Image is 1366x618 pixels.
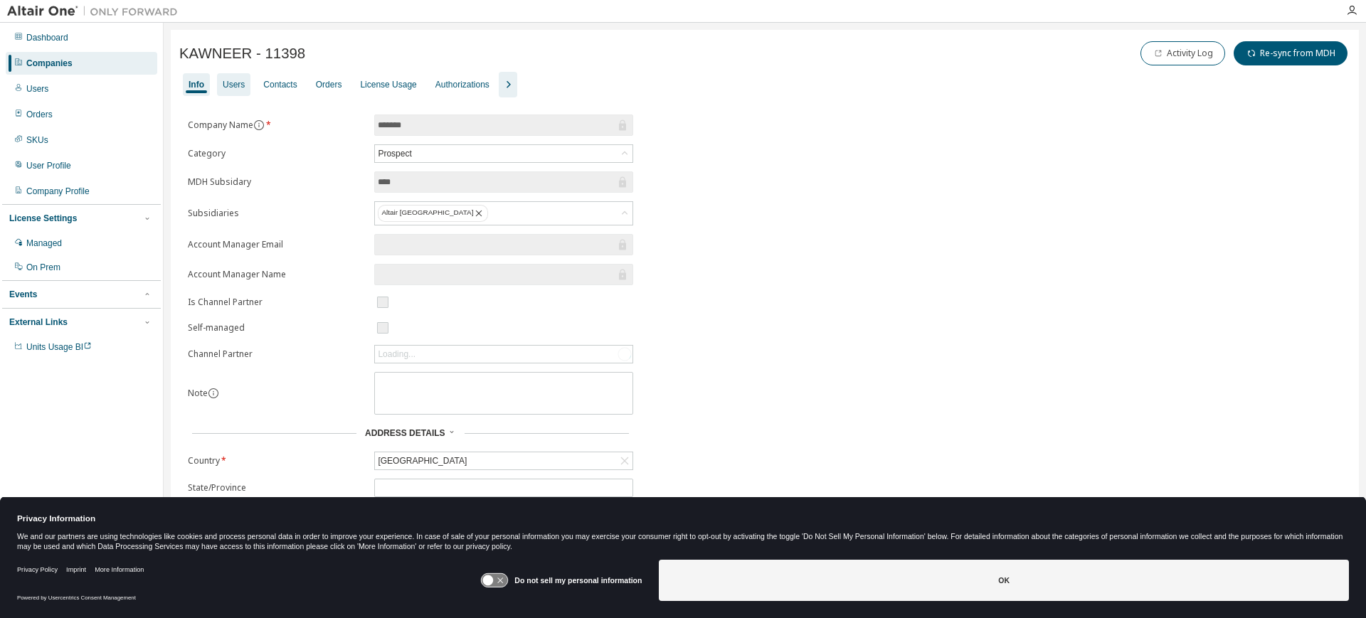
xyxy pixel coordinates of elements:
label: Country [188,455,366,467]
div: Dashboard [26,32,68,43]
span: Address Details [365,428,445,438]
div: Altair [GEOGRAPHIC_DATA] [378,205,488,222]
label: MDH Subsidary [188,176,366,188]
label: Is Channel Partner [188,297,366,308]
div: Companies [26,58,73,69]
label: Note [188,387,208,399]
span: Units Usage BI [26,342,92,352]
div: SKUs [26,134,48,146]
div: Altair [GEOGRAPHIC_DATA] [375,202,632,225]
div: Loading... [378,348,415,360]
div: Users [26,83,48,95]
label: Account Manager Email [188,239,366,250]
div: User Profile [26,160,71,171]
span: KAWNEER - 11398 [179,46,305,62]
button: Re-sync from MDH [1234,41,1348,65]
label: State/Province [188,482,366,494]
div: Loading... [375,346,632,363]
button: Activity Log [1140,41,1225,65]
label: Category [188,148,366,159]
button: information [253,119,265,131]
div: Contacts [263,79,297,90]
div: On Prem [26,262,60,273]
div: [GEOGRAPHIC_DATA] [375,452,632,469]
div: Orders [26,109,53,120]
div: License Settings [9,213,77,224]
div: Events [9,289,37,300]
div: Prospect [375,145,632,162]
div: License Usage [360,79,416,90]
label: Account Manager Name [188,269,366,280]
div: Info [189,79,204,90]
img: Altair One [7,4,185,18]
label: Subsidiaries [188,208,366,219]
div: Managed [26,238,62,249]
label: Self-managed [188,322,366,334]
div: Users [223,79,245,90]
label: Company Name [188,119,366,131]
div: External Links [9,316,68,328]
label: Channel Partner [188,348,366,360]
div: Orders [316,79,342,90]
div: Company Profile [26,186,90,197]
div: Authorizations [435,79,489,90]
div: Prospect [376,146,413,161]
button: information [208,388,219,399]
div: [GEOGRAPHIC_DATA] [376,453,469,469]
